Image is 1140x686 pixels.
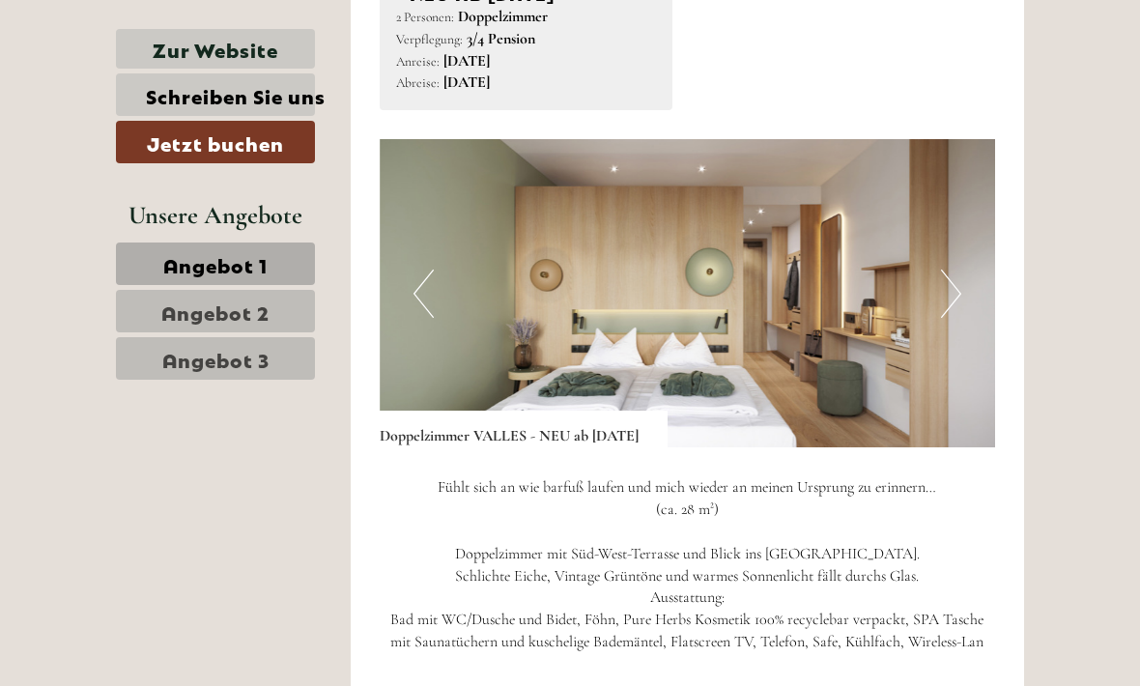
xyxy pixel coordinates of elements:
[380,476,996,653] p: Fühlt sich an wie barfuß laufen und mich wieder an meinen Ursprung zu erinnern… (ca. 28 m²) Doppe...
[380,411,668,447] div: Doppelzimmer VALLES - NEU ab [DATE]
[29,94,274,107] small: 21:37
[443,72,490,92] b: [DATE]
[458,7,548,26] b: Doppelzimmer
[116,29,315,69] a: Zur Website
[116,121,315,163] a: Jetzt buchen
[941,270,961,318] button: Next
[413,270,434,318] button: Previous
[380,139,996,447] img: image
[396,74,440,91] small: Abreise:
[161,298,270,325] span: Angebot 2
[481,500,616,543] button: Senden
[29,56,274,71] div: [GEOGRAPHIC_DATA]
[467,29,535,48] b: 3/4 Pension
[14,52,284,111] div: Guten Tag, wie können wir Ihnen helfen?
[261,14,356,47] div: Sonntag
[396,9,454,25] small: 2 Personen:
[443,51,490,71] b: [DATE]
[396,53,440,70] small: Anreise:
[396,31,463,47] small: Verpflegung:
[163,250,268,277] span: Angebot 1
[116,197,315,233] div: Unsere Angebote
[116,73,315,116] a: Schreiben Sie uns
[162,345,270,372] span: Angebot 3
